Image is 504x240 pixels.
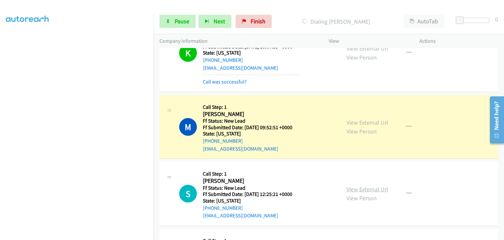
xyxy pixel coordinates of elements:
[281,17,392,26] p: Dialing [PERSON_NAME]
[419,37,498,45] p: Actions
[175,17,189,25] span: Pause
[346,54,377,61] a: View Person
[346,194,377,202] a: View Person
[346,185,388,193] a: View External Url
[203,212,278,219] a: [EMAIL_ADDRESS][DOMAIN_NAME]
[495,15,498,24] div: 0
[203,191,292,198] h5: Ff Submitted Date: [DATE] 12:25:21 +0000
[203,205,243,211] a: [PHONE_NUMBER]
[203,118,301,124] h5: Ff Status: New Lead
[459,18,489,23] div: Delay between calls (in seconds)
[179,44,197,62] h1: K
[199,15,231,28] button: Next
[179,118,197,136] h1: M
[203,131,301,137] h5: State: [US_STATE]
[203,104,301,110] h5: Call Step: 1
[179,185,197,203] h1: S
[346,119,388,126] a: View External Url
[203,171,292,177] h5: Call Step: 1
[203,138,243,144] a: [PHONE_NUMBER]
[203,110,301,118] h2: [PERSON_NAME]
[214,17,225,25] span: Next
[236,15,272,28] a: Finish
[485,94,504,146] iframe: Resource Center
[203,124,301,131] h5: Ff Submitted Date: [DATE] 09:52:51 +0000
[203,65,278,71] a: [EMAIL_ADDRESS][DOMAIN_NAME]
[203,146,278,152] a: [EMAIL_ADDRESS][DOMAIN_NAME]
[203,79,247,85] a: Call was successful?
[203,198,292,204] h5: State: [US_STATE]
[346,45,388,52] a: View External Url
[179,185,197,203] div: The call is yet to be attempted
[404,15,444,28] button: AutoTab
[251,17,265,25] span: Finish
[203,50,301,56] h5: State: [US_STATE]
[159,15,196,28] a: Pause
[203,177,292,185] h2: [PERSON_NAME]
[203,57,243,63] a: [PHONE_NUMBER]
[346,128,377,135] a: View Person
[203,185,292,191] h5: Ff Status: New Lead
[159,37,317,45] p: Company Information
[329,37,408,45] p: View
